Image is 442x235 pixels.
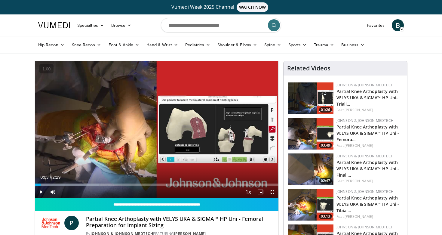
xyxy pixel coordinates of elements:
button: Playback Rate [242,186,254,198]
a: [PERSON_NAME] [345,143,373,148]
img: 13513cbe-2183-4149-ad2a-2a4ce2ec625a.png.150x105_q85_crop-smart_upscale.png [288,118,333,150]
a: [PERSON_NAME] [345,178,373,184]
img: fca33e5d-2676-4c0d-8432-0e27cf4af401.png.150x105_q85_crop-smart_upscale.png [288,189,333,221]
h4: Partial Knee Arthoplasty with VELYS UKA & SIGMA™ HP Uni - Femoral Preparation for Implant Sizing [86,216,274,229]
a: 03:13 [288,189,333,221]
a: P [64,216,79,230]
a: Vumedi Week 2025 ChannelWATCH NOW [39,2,403,12]
span: 01:26 [319,107,332,113]
div: Feat. [336,107,402,113]
a: B [392,19,404,31]
img: 54517014-b7e0-49d7-8366-be4d35b6cc59.png.150x105_q85_crop-smart_upscale.png [288,82,333,114]
input: Search topics, interventions [161,18,281,32]
a: Browse [108,19,135,31]
a: Johnson & Johnson MedTech [336,189,394,194]
span: / [50,175,51,180]
div: Feat. [336,178,402,184]
img: Johnson & Johnson MedTech [40,216,62,230]
button: Mute [47,186,59,198]
a: Business [338,39,368,51]
a: Partial Knee Arthoplasty with VELYS UKA & SIGMA™ HP Uni- Triali… [336,88,398,107]
img: VuMedi Logo [38,22,70,28]
a: 01:26 [288,82,333,114]
a: Pediatrics [182,39,214,51]
a: Johnson & Johnson MedTech [336,82,394,88]
a: Specialties [74,19,108,31]
a: Partial Knee Arthoplasty with VELYS UKA & SIGMA™ HP Uni - Final … [336,159,399,178]
span: 2:29 [52,175,60,180]
div: Feat. [336,143,402,148]
a: Foot & Ankle [105,39,143,51]
span: 0:03 [40,175,48,180]
a: Spine [261,39,284,51]
a: Partial Knee Arthoplasty with VELYS UKA & SIGMA™ HP Uni - Tibial… [336,195,399,213]
a: Hip Recon [35,39,68,51]
a: Hand & Wrist [143,39,182,51]
h4: Related Videos [287,65,330,72]
a: 02:47 [288,153,333,185]
a: Knee Recon [68,39,105,51]
a: 03:49 [288,118,333,150]
span: 02:47 [319,178,332,184]
a: Johnson & Johnson MedTech [336,224,394,230]
a: [PERSON_NAME] [345,107,373,113]
a: Johnson & Johnson MedTech [336,118,394,123]
a: Sports [285,39,311,51]
a: Partial Knee Arthoplasty with VELYS UKA & SIGMA™ HP Uni - Femora… [336,124,399,142]
video-js: Video Player [35,61,278,198]
button: Play [35,186,47,198]
span: WATCH NOW [237,2,269,12]
span: 03:49 [319,143,332,148]
a: Shoulder & Elbow [214,39,261,51]
a: Trauma [310,39,338,51]
span: 03:13 [319,214,332,219]
img: 2dac1888-fcb6-4628-a152-be974a3fbb82.png.150x105_q85_crop-smart_upscale.png [288,153,333,185]
div: Feat. [336,214,402,219]
button: Fullscreen [266,186,278,198]
a: Favorites [363,19,388,31]
button: Enable picture-in-picture mode [254,186,266,198]
div: Progress Bar [35,184,278,186]
a: Johnson & Johnson MedTech [336,153,394,159]
a: [PERSON_NAME] [345,214,373,219]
